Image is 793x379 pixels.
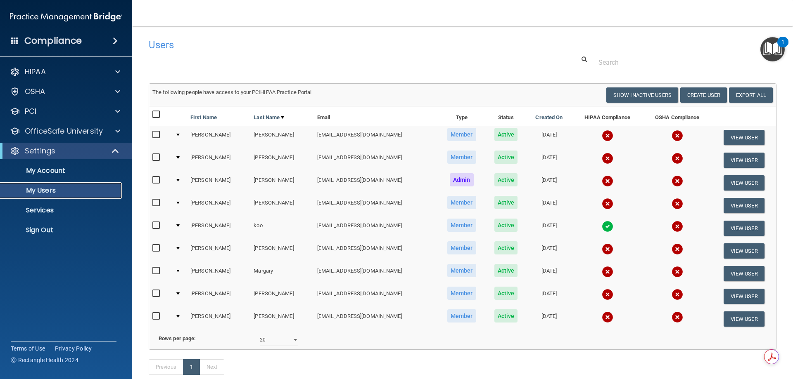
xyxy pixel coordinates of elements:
[187,126,250,149] td: [PERSON_NAME]
[152,89,312,95] span: The following people have access to your PCIHIPAA Practice Portal
[314,172,438,194] td: [EMAIL_ADDRESS][DOMAIN_NAME]
[25,67,46,77] p: HIPAA
[187,285,250,308] td: [PERSON_NAME]
[438,106,486,126] th: Type
[25,87,45,97] p: OSHA
[672,311,683,323] img: cross.ca9f0e7f.svg
[5,167,118,175] p: My Account
[10,87,120,97] a: OSHA
[494,309,518,323] span: Active
[526,126,572,149] td: [DATE]
[602,175,613,187] img: cross.ca9f0e7f.svg
[250,149,313,172] td: [PERSON_NAME]
[526,240,572,262] td: [DATE]
[25,126,103,136] p: OfficeSafe University
[187,217,250,240] td: [PERSON_NAME]
[10,126,120,136] a: OfficeSafe University
[494,241,518,254] span: Active
[187,308,250,330] td: [PERSON_NAME]
[11,356,78,364] span: Ⓒ Rectangle Health 2024
[11,344,45,353] a: Terms of Use
[447,219,476,232] span: Member
[5,206,118,214] p: Services
[25,146,55,156] p: Settings
[494,196,518,209] span: Active
[672,153,683,164] img: cross.ca9f0e7f.svg
[447,128,476,141] span: Member
[250,262,313,285] td: Margary
[159,335,196,341] b: Rows per page:
[314,308,438,330] td: [EMAIL_ADDRESS][DOMAIN_NAME]
[486,106,526,126] th: Status
[5,226,118,234] p: Sign Out
[729,87,773,103] a: Export All
[724,266,765,281] button: View User
[494,287,518,300] span: Active
[314,217,438,240] td: [EMAIL_ADDRESS][DOMAIN_NAME]
[672,198,683,210] img: cross.ca9f0e7f.svg
[494,128,518,141] span: Active
[314,285,438,308] td: [EMAIL_ADDRESS][DOMAIN_NAME]
[643,106,712,126] th: OSHA Compliance
[724,243,765,259] button: View User
[447,309,476,323] span: Member
[314,106,438,126] th: Email
[602,289,613,300] img: cross.ca9f0e7f.svg
[183,359,200,375] a: 1
[10,9,122,25] img: PMB logo
[526,308,572,330] td: [DATE]
[494,219,518,232] span: Active
[724,221,765,236] button: View User
[250,240,313,262] td: [PERSON_NAME]
[250,217,313,240] td: koo
[447,241,476,254] span: Member
[672,289,683,300] img: cross.ca9f0e7f.svg
[447,151,476,164] span: Member
[672,221,683,232] img: cross.ca9f0e7f.svg
[250,285,313,308] td: [PERSON_NAME]
[724,198,765,213] button: View User
[187,172,250,194] td: [PERSON_NAME]
[602,130,613,141] img: cross.ca9f0e7f.svg
[450,173,474,186] span: Admin
[602,221,613,232] img: tick.e7d51cea.svg
[526,262,572,285] td: [DATE]
[250,172,313,194] td: [PERSON_NAME]
[314,262,438,285] td: [EMAIL_ADDRESS][DOMAIN_NAME]
[781,42,784,53] div: 1
[650,320,783,353] iframe: Drift Widget Chat Controller
[187,149,250,172] td: [PERSON_NAME]
[447,287,476,300] span: Member
[250,308,313,330] td: [PERSON_NAME]
[526,217,572,240] td: [DATE]
[10,106,120,116] a: PCI
[25,106,36,116] p: PCI
[724,311,765,327] button: View User
[672,243,683,255] img: cross.ca9f0e7f.svg
[187,194,250,217] td: [PERSON_NAME]
[10,67,120,77] a: HIPAA
[149,359,183,375] a: Previous
[535,113,563,122] a: Created On
[494,264,518,277] span: Active
[447,264,476,277] span: Member
[190,113,217,122] a: First Name
[724,153,765,168] button: View User
[672,175,683,187] img: cross.ca9f0e7f.svg
[526,172,572,194] td: [DATE]
[526,285,572,308] td: [DATE]
[5,186,118,195] p: My Users
[149,40,510,50] h4: Users
[602,311,613,323] img: cross.ca9f0e7f.svg
[602,198,613,210] img: cross.ca9f0e7f.svg
[55,344,92,353] a: Privacy Policy
[187,262,250,285] td: [PERSON_NAME]
[254,113,284,122] a: Last Name
[494,151,518,164] span: Active
[494,173,518,186] span: Active
[598,55,770,70] input: Search
[672,130,683,141] img: cross.ca9f0e7f.svg
[447,196,476,209] span: Member
[606,87,678,103] button: Show Inactive Users
[314,149,438,172] td: [EMAIL_ADDRESS][DOMAIN_NAME]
